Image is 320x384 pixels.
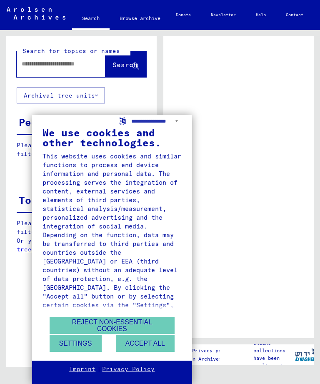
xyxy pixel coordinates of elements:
button: Reject non-essential cookies [50,317,175,334]
a: Privacy Policy [102,365,155,374]
button: Accept all [116,335,175,352]
button: Settings [50,335,102,352]
div: This website uses cookies and similar functions to process end device information and personal da... [42,152,182,353]
a: Imprint [69,365,95,374]
div: We use cookies and other technologies. [42,128,182,148]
